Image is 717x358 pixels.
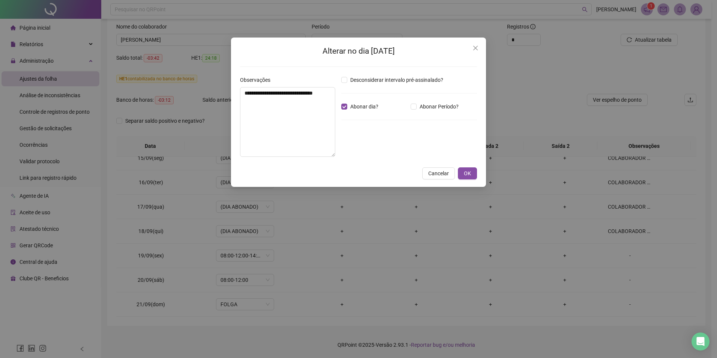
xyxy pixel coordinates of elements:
label: Observações [240,76,275,84]
span: Desconsiderar intervalo pré-assinalado? [347,76,446,84]
button: OK [458,167,477,179]
h2: Alterar no dia [DATE] [240,45,477,57]
span: OK [464,169,471,177]
button: Close [469,42,481,54]
div: Open Intercom Messenger [691,332,709,350]
span: Cancelar [428,169,449,177]
span: Abonar Período? [417,102,462,111]
button: Cancelar [422,167,455,179]
span: Abonar dia? [347,102,381,111]
span: close [472,45,478,51]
